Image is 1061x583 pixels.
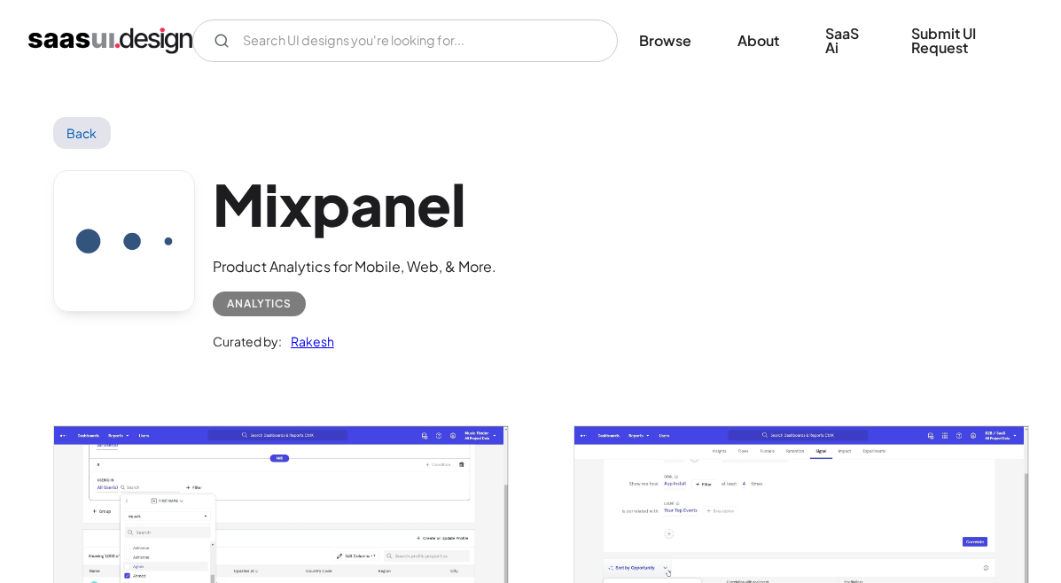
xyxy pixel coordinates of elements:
div: Product Analytics for Mobile, Web, & More. [213,256,496,277]
form: Email Form [192,19,618,62]
h1: Mixpanel [213,170,496,238]
div: Curated by: [213,330,282,352]
a: Back [53,117,111,149]
div: Analytics [227,293,292,315]
a: About [716,21,800,60]
input: Search UI designs you're looking for... [192,19,618,62]
a: SaaS Ai [804,14,886,67]
a: Submit UI Request [890,14,1033,67]
a: Browse [618,21,713,60]
a: home [28,27,192,55]
a: Rakesh [282,330,334,352]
